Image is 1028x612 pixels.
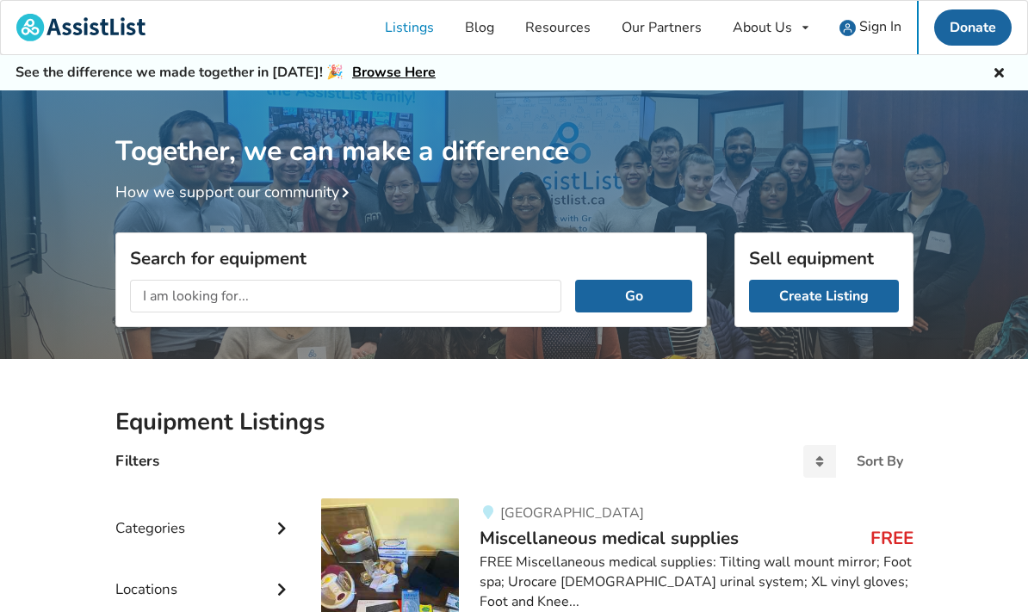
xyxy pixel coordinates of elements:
input: I am looking for... [130,280,562,312]
a: Resources [510,1,606,54]
div: About Us [733,21,792,34]
span: [GEOGRAPHIC_DATA] [500,504,644,522]
img: assistlist-logo [16,14,146,41]
a: How we support our community [115,182,356,202]
h1: Together, we can make a difference [115,90,913,169]
a: Blog [449,1,510,54]
a: Listings [369,1,449,54]
a: Browse Here [352,63,436,82]
h3: Search for equipment [130,247,692,269]
h3: Sell equipment [749,247,899,269]
a: Our Partners [606,1,717,54]
img: user icon [839,20,856,36]
button: Go [575,280,691,312]
div: Categories [115,485,294,546]
div: FREE Miscellaneous medical supplies: Tilting wall mount mirror; Foot spa; Urocare [DEMOGRAPHIC_DA... [480,553,913,612]
a: Donate [934,9,1012,46]
h3: FREE [870,527,913,549]
h2: Equipment Listings [115,407,913,437]
h5: See the difference we made together in [DATE]! 🎉 [15,64,436,82]
a: Create Listing [749,280,899,312]
span: Sign In [859,17,901,36]
h4: Filters [115,451,159,471]
span: Miscellaneous medical supplies [480,526,739,550]
div: Sort By [857,454,903,468]
div: Locations [115,546,294,607]
a: user icon Sign In [824,1,917,54]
